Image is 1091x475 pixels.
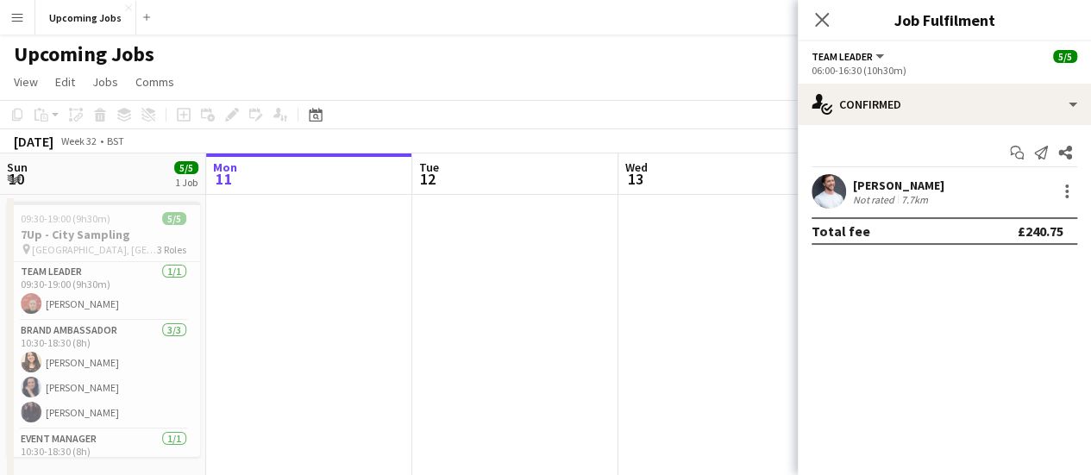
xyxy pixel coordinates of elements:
span: Wed [625,159,648,175]
span: 13 [623,169,648,189]
a: View [7,71,45,93]
span: View [14,74,38,90]
span: 5/5 [1053,50,1077,63]
h1: Upcoming Jobs [14,41,154,67]
app-card-role: Team Leader1/109:30-19:00 (9h30m)[PERSON_NAME] [7,262,200,321]
a: Edit [48,71,82,93]
div: [DATE] [14,133,53,150]
div: Total fee [812,222,870,240]
span: Comms [135,74,174,90]
span: 5/5 [174,161,198,174]
span: Jobs [92,74,118,90]
div: BST [107,134,124,147]
div: Not rated [853,193,898,206]
button: Upcoming Jobs [35,1,136,34]
span: 10 [4,169,28,189]
span: 09:30-19:00 (9h30m) [21,212,110,225]
a: Jobs [85,71,125,93]
app-card-role: Brand Ambassador3/310:30-18:30 (8h)[PERSON_NAME][PERSON_NAME][PERSON_NAME] [7,321,200,429]
span: Edit [55,74,75,90]
span: 12 [417,169,439,189]
span: [GEOGRAPHIC_DATA], [GEOGRAPHIC_DATA] [32,243,157,256]
span: Tue [419,159,439,175]
div: 1 Job [175,176,198,189]
button: Team Leader [812,50,887,63]
h3: Job Fulfilment [798,9,1091,31]
span: Sun [7,159,28,175]
div: 7.7km [898,193,931,206]
app-job-card: 09:30-19:00 (9h30m)5/57Up - City Sampling [GEOGRAPHIC_DATA], [GEOGRAPHIC_DATA]3 RolesTeam Leader1... [7,202,200,457]
span: 5/5 [162,212,186,225]
div: 06:00-16:30 (10h30m) [812,64,1077,77]
span: Week 32 [57,134,100,147]
span: 3 Roles [157,243,186,256]
a: Comms [129,71,181,93]
span: Mon [213,159,237,175]
span: Team Leader [812,50,873,63]
div: [PERSON_NAME] [853,178,944,193]
div: Confirmed [798,84,1091,125]
div: £240.75 [1018,222,1063,240]
h3: 7Up - City Sampling [7,227,200,242]
span: 11 [210,169,237,189]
